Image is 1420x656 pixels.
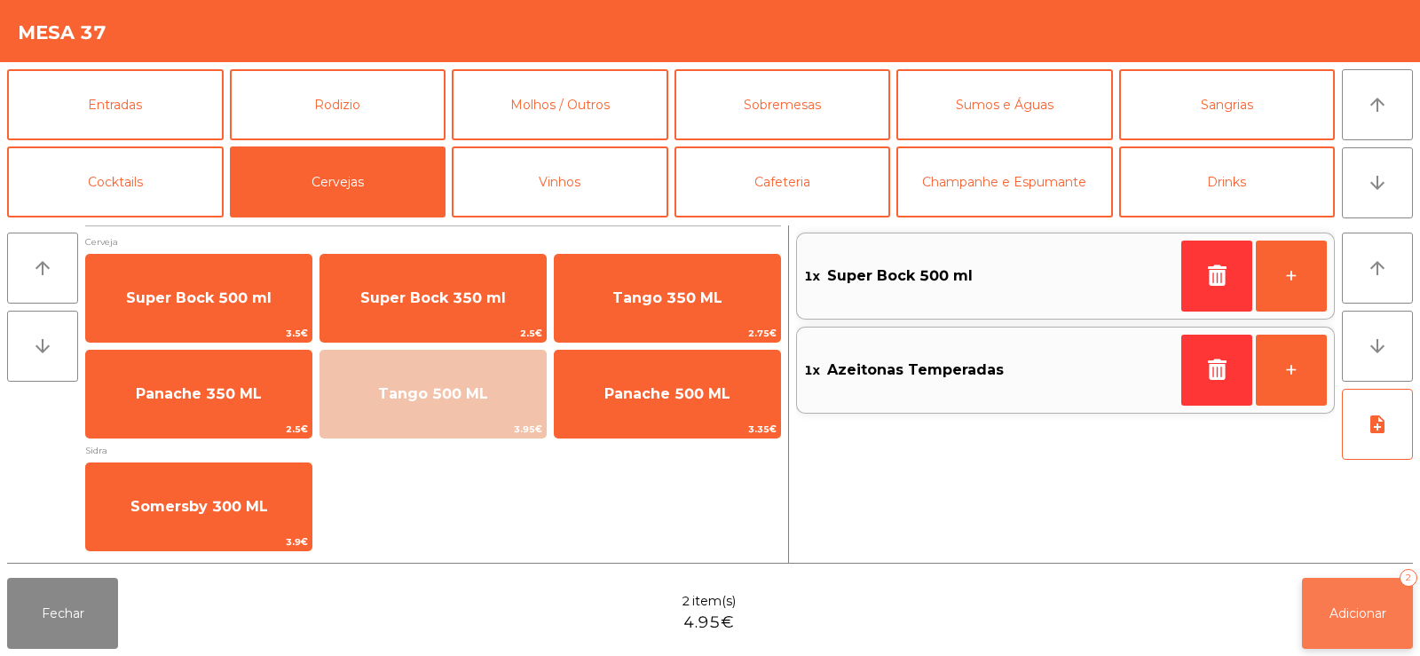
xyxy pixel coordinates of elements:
button: Entradas [7,69,224,140]
button: Champanhe e Espumante [896,146,1113,217]
span: Somersby 300 ML [130,498,268,515]
span: 3.95€ [320,421,546,438]
span: Adicionar [1329,605,1386,621]
button: Cocktails [7,146,224,217]
button: Vinhos [452,146,668,217]
i: arrow_downward [1367,172,1388,194]
span: 2.75€ [555,325,780,342]
button: arrow_downward [1342,147,1413,218]
button: Fechar [7,578,118,649]
span: 2.5€ [86,421,312,438]
span: 2.5€ [320,325,546,342]
button: Cervejas [230,146,446,217]
button: Drinks [1119,146,1336,217]
button: arrow_upward [1342,233,1413,304]
i: arrow_upward [32,257,53,279]
button: + [1256,335,1327,406]
span: Cerveja [85,233,781,250]
span: Sidra [85,442,781,459]
button: arrow_upward [7,233,78,304]
button: Sangrias [1119,69,1336,140]
button: arrow_downward [7,311,78,382]
button: + [1256,241,1327,312]
span: Panache 350 ML [136,385,262,402]
i: arrow_downward [1367,336,1388,357]
span: 2 [682,592,690,611]
span: Tango 350 ML [612,289,722,306]
span: Super Bock 500 ml [827,263,973,289]
span: 4.95€ [683,611,734,635]
span: 1x [804,263,820,289]
button: Molhos / Outros [452,69,668,140]
button: Sobremesas [674,69,891,140]
span: 3.5€ [86,325,312,342]
span: Tango 500 ML [378,385,488,402]
button: Sumos e Águas [896,69,1113,140]
i: arrow_downward [32,336,53,357]
span: item(s) [692,592,736,611]
button: Cafeteria [674,146,891,217]
i: arrow_upward [1367,94,1388,115]
button: note_add [1342,389,1413,460]
button: Adicionar2 [1302,578,1413,649]
span: Panache 500 ML [604,385,730,402]
button: Rodizio [230,69,446,140]
h4: Mesa 37 [18,20,106,46]
i: arrow_upward [1367,257,1388,279]
button: arrow_upward [1342,69,1413,140]
span: 3.9€ [86,533,312,550]
span: 3.35€ [555,421,780,438]
span: Azeitonas Temperadas [827,357,1004,383]
span: Super Bock 350 ml [360,289,506,306]
button: arrow_downward [1342,311,1413,382]
i: note_add [1367,414,1388,435]
span: 1x [804,357,820,383]
div: 2 [1400,569,1417,587]
span: Super Bock 500 ml [126,289,272,306]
